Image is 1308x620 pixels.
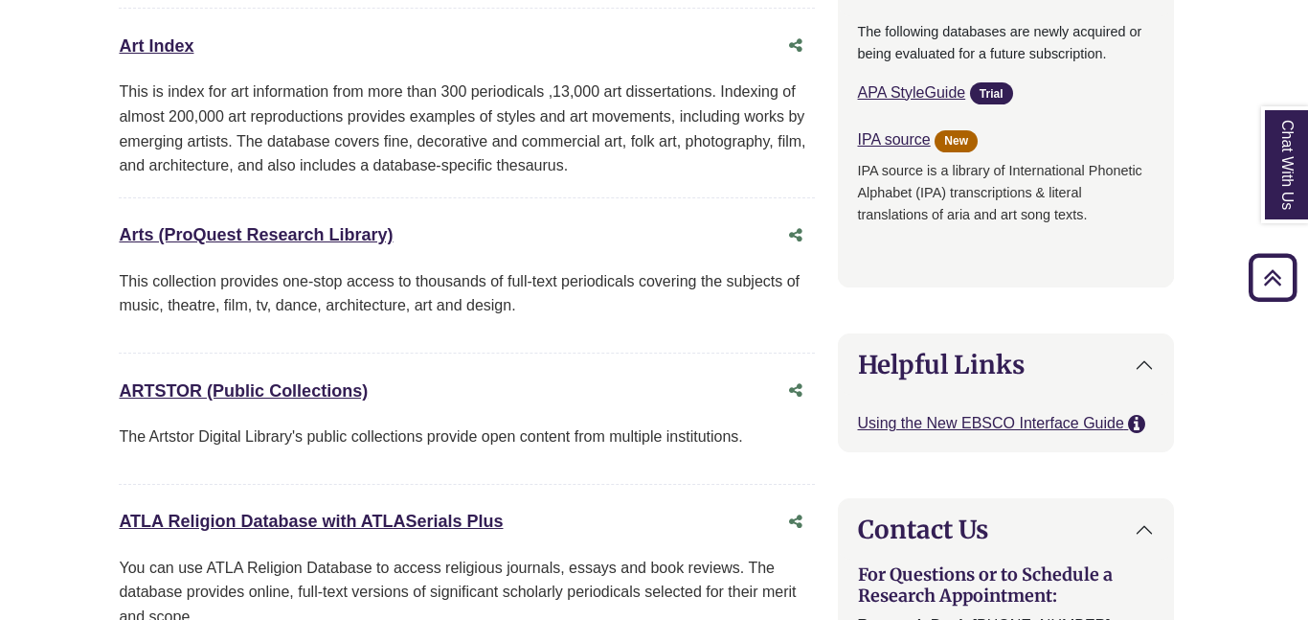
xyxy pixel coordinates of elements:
[858,564,1154,606] h3: For Questions or to Schedule a Research Appointment:
[858,131,931,148] a: IPA source
[119,269,814,318] p: This collection provides one-stop access to thousands of full-text periodicals covering the subje...
[777,218,815,254] button: Share this database
[777,373,815,409] button: Share this database
[777,28,815,64] button: Share this database
[858,21,1154,65] p: The following databases are newly acquired or being evaluated for a future subscription.
[970,82,1013,104] span: Trial
[119,80,814,177] div: This is index for art information from more than 300 periodicals ,13,000 art dissertations. Index...
[119,381,368,401] a: ARTSTOR (Public Collections)
[1242,264,1303,290] a: Back to Top
[935,130,978,152] span: New
[839,499,1173,560] button: Contact Us
[119,512,503,531] a: ATLA Religion Database with ATLASerials Plus
[119,36,193,56] a: Art Index
[839,334,1173,395] button: Helpful Links
[777,504,815,540] button: Share this database
[119,225,393,244] a: Arts (ProQuest Research Library)
[858,415,1129,431] a: Using the New EBSCO Interface Guide
[858,160,1154,248] p: IPA source is a library of International Phonetic Alphabet (IPA) transcriptions & literal transla...
[119,425,814,449] p: The Artstor Digital Library's public collections provide open content from multiple institutions.
[858,84,966,101] a: APA StyleGuide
